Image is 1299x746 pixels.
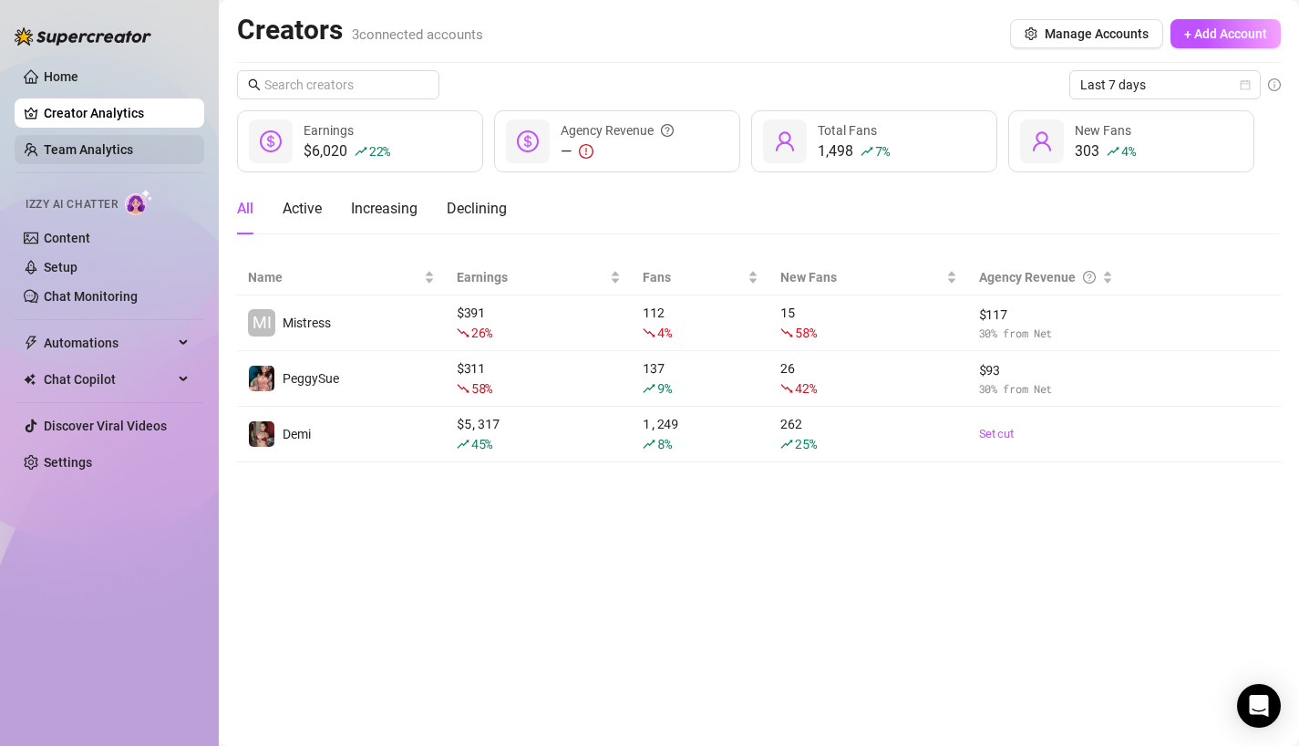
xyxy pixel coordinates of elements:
img: Chat Copilot [24,373,36,386]
h2: Creators [237,13,483,47]
span: 30 % from Net [979,380,1114,398]
div: $ 5,317 [457,414,621,454]
div: $6,020 [304,140,390,162]
div: 1,498 [818,140,889,162]
span: rise [643,438,655,451]
span: 58 % [795,324,816,341]
div: — [561,140,674,162]
span: 45 % [471,435,492,452]
span: $ 117 [979,305,1114,325]
span: 4 % [1121,142,1135,160]
span: info-circle [1268,78,1281,91]
span: user [774,130,796,152]
span: search [248,78,261,91]
div: Agency Revenue [561,120,674,140]
span: Demi [283,427,311,441]
span: fall [457,382,469,395]
span: 4 % [657,324,671,341]
div: 15 [780,303,956,343]
span: setting [1025,27,1037,40]
span: fall [457,326,469,339]
span: 58 % [471,379,492,397]
span: user [1031,130,1053,152]
a: Creator Analytics [44,98,190,128]
span: exclamation-circle [579,144,593,159]
span: thunderbolt [24,336,38,350]
span: Total Fans [818,123,877,138]
span: Mistress [283,316,331,330]
span: $ 93 [979,360,1114,380]
span: 9 % [657,379,671,397]
span: fall [780,326,793,339]
span: fall [643,326,655,339]
span: Name [248,267,420,287]
a: Home [44,69,78,84]
span: question-circle [1083,267,1096,287]
th: Earnings [446,260,632,295]
img: AI Chatter [125,189,153,215]
span: Chat Copilot [44,365,173,394]
a: Chat Monitoring [44,289,138,304]
span: 7 % [875,142,889,160]
div: Open Intercom Messenger [1237,684,1281,728]
img: logo-BBDzfeDw.svg [15,27,151,46]
span: 3 connected accounts [352,26,483,43]
a: Content [44,231,90,245]
div: Agency Revenue [979,267,1099,287]
span: 26 % [471,324,492,341]
span: PeggySue [283,371,339,386]
span: dollar-circle [260,130,282,152]
th: Fans [632,260,769,295]
button: Manage Accounts [1010,19,1163,48]
span: Manage Accounts [1045,26,1149,41]
div: Active [283,198,322,220]
span: 22 % [369,142,390,160]
span: rise [457,438,469,451]
a: Set cut [979,425,1114,443]
span: Last 7 days [1080,71,1250,98]
span: MI [253,310,272,336]
th: Name [237,260,446,295]
span: rise [643,382,655,395]
div: 26 [780,358,956,399]
span: calendar [1240,79,1251,90]
a: Setup [44,260,77,275]
div: Declining [447,198,507,220]
span: Automations [44,328,173,357]
div: $ 391 [457,303,621,343]
img: Demi [249,421,274,447]
img: PeggySue [249,366,274,391]
span: New Fans [1075,123,1131,138]
div: 137 [643,358,758,399]
span: rise [355,145,367,158]
span: 25 % [795,435,816,452]
a: Discover Viral Videos [44,419,167,433]
span: rise [1107,145,1119,158]
th: New Fans [769,260,967,295]
span: + Add Account [1184,26,1267,41]
div: 1,249 [643,414,758,454]
div: 303 [1075,140,1135,162]
span: 42 % [795,379,816,397]
input: Search creators [264,75,414,95]
span: rise [861,145,873,158]
span: Earnings [304,123,354,138]
span: Izzy AI Chatter [26,196,118,213]
div: 112 [643,303,758,343]
button: + Add Account [1170,19,1281,48]
span: 30 % from Net [979,325,1114,342]
span: dollar-circle [517,130,539,152]
div: 262 [780,414,956,454]
span: rise [780,438,793,451]
a: Settings [44,455,92,470]
span: Earnings [457,267,606,287]
span: New Fans [780,267,942,287]
div: Increasing [351,198,418,220]
span: Fans [643,267,744,287]
div: All [237,198,253,220]
div: $ 311 [457,358,621,399]
span: fall [780,382,793,395]
span: question-circle [661,120,674,140]
span: 8 % [657,435,671,452]
a: Team Analytics [44,142,133,157]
